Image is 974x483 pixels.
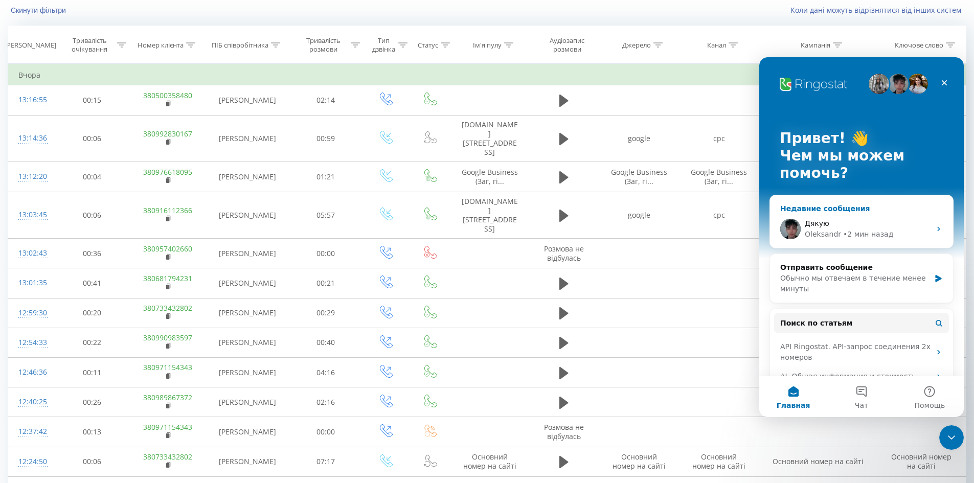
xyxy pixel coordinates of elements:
[289,328,363,357] td: 00:40
[298,36,349,54] div: Тривалість розмови
[622,41,651,50] div: Джерело
[143,452,192,462] a: 380733432802
[206,85,289,115] td: [PERSON_NAME]
[55,162,129,192] td: 00:04
[473,41,502,50] div: Ім'я пулу
[18,167,45,187] div: 13:12:20
[206,162,289,192] td: [PERSON_NAME]
[451,447,528,476] td: Основний номер на сайті
[143,393,192,402] a: 380989867372
[599,447,679,476] td: Основний номер на сайті
[138,41,184,50] div: Номер клієнта
[289,447,363,476] td: 07:17
[206,298,289,328] td: [PERSON_NAME]
[206,447,289,476] td: [PERSON_NAME]
[801,41,830,50] div: Кампанія
[18,90,45,110] div: 13:16:55
[18,128,45,148] div: 13:14:36
[790,5,966,15] a: Коли дані можуть відрізнятися вiд інших систем
[143,205,192,215] a: 380916112366
[18,243,45,263] div: 13:02:43
[707,41,726,50] div: Канал
[691,167,747,186] span: Google Business (Заг, гі...
[679,447,759,476] td: Основний номер на сайті
[289,417,363,447] td: 00:00
[206,387,289,417] td: [PERSON_NAME]
[289,358,363,387] td: 04:16
[8,65,966,85] td: Вчора
[55,239,129,268] td: 00:36
[939,425,964,450] iframe: Intercom live chat
[18,273,45,293] div: 13:01:35
[55,328,129,357] td: 00:22
[143,422,192,432] a: 380971154343
[143,362,192,372] a: 380971154343
[289,162,363,192] td: 01:21
[55,268,129,298] td: 00:41
[599,192,679,239] td: google
[143,90,192,100] a: 380500358480
[544,422,584,441] span: Розмова не відбулась
[372,36,396,54] div: Тип дзвінка
[55,115,129,162] td: 00:06
[18,362,45,382] div: 12:46:36
[5,41,56,50] div: [PERSON_NAME]
[418,41,438,50] div: Статус
[679,192,759,239] td: cpc
[18,392,45,412] div: 12:40:25
[759,57,964,417] iframe: Intercom live chat
[18,303,45,323] div: 12:59:30
[451,115,528,162] td: [DOMAIN_NAME] [STREET_ADDRESS]
[18,452,45,472] div: 12:24:50
[537,36,597,54] div: Аудіозапис розмови
[877,447,966,476] td: Основний номер на сайті
[206,328,289,357] td: [PERSON_NAME]
[462,167,518,186] span: Google Business (Заг, гі...
[55,447,129,476] td: 00:06
[143,167,192,177] a: 380976618095
[55,387,129,417] td: 00:26
[55,192,129,239] td: 00:06
[212,41,268,50] div: ПІБ співробітника
[143,129,192,139] a: 380992830167
[143,273,192,283] a: 380681794231
[759,447,877,476] td: Основний номер на сайті
[55,85,129,115] td: 00:15
[143,333,192,342] a: 380990983597
[289,239,363,268] td: 00:00
[55,417,129,447] td: 00:13
[143,244,192,254] a: 380957402660
[18,205,45,225] div: 13:03:45
[289,387,363,417] td: 02:16
[55,358,129,387] td: 00:11
[206,192,289,239] td: [PERSON_NAME]
[289,115,363,162] td: 00:59
[611,167,667,186] span: Google Business (Заг, гі...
